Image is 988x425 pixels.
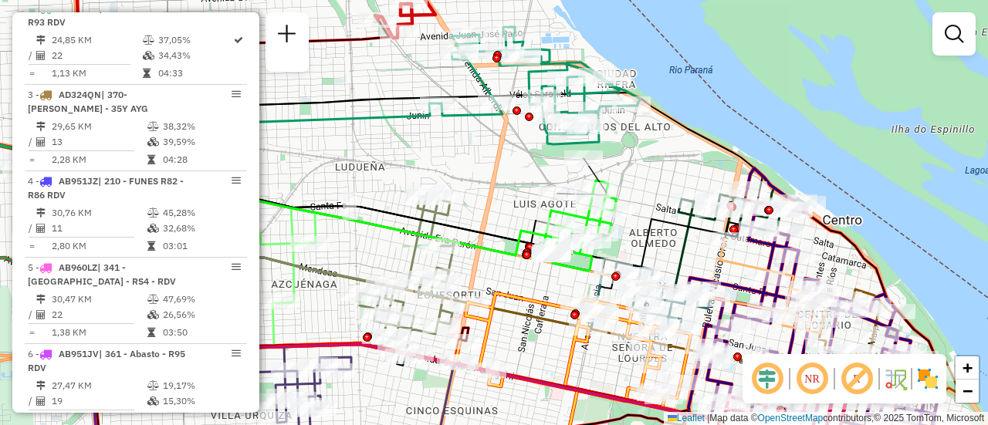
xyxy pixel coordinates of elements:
span: | 341 -[GEOGRAPHIC_DATA] - RS4 - RDV [28,261,176,287]
td: / [28,48,36,63]
td: = [28,325,36,340]
i: Total de Atividades [36,310,46,319]
a: Exibir filtros [939,19,969,49]
span: | 210 - FUNES R82 - R86 RDV [28,175,184,201]
i: Distância Total [36,381,46,390]
td: 38,32% [162,119,240,134]
i: Rota otimizada [234,35,243,45]
span: + [963,358,973,377]
td: 37,05% [157,32,232,48]
div: Map data © contributors,© 2025 TomTom, Microsoft [664,412,988,425]
td: 39,59% [162,134,240,150]
i: Distância Total [36,208,46,218]
i: % de utilização do peso [147,295,159,304]
td: 2,80 KM [51,238,147,254]
a: OpenStreetMap [758,413,824,423]
span: 4 - [28,175,184,201]
td: 24,85 KM [51,32,142,48]
td: 22 [51,48,142,63]
a: Leaflet [668,413,705,423]
td: / [28,307,36,322]
i: % de utilização do peso [143,35,154,45]
span: 6 - [28,348,185,373]
i: Total de Atividades [36,224,46,233]
span: AB951JZ [59,175,98,187]
i: % de utilização da cubagem [147,137,159,147]
td: 2,28 KM [51,152,147,167]
td: = [28,238,36,254]
em: Opções [232,89,241,99]
span: Ocultar deslocamento [749,360,786,397]
span: AB960LZ [59,261,97,273]
span: AB951JU [59,2,99,14]
i: Tempo total em rota [147,155,155,164]
span: | [707,413,709,423]
i: % de utilização da cubagem [147,396,159,406]
i: Distância Total [36,35,46,45]
td: / [28,221,36,236]
i: Tempo total em rota [147,328,155,337]
i: % de utilização do peso [147,381,159,390]
span: | 120- Industrial - R93 RDV [28,2,176,28]
td: 03:01 [162,238,240,254]
i: Total de Atividades [36,137,46,147]
td: 11 [51,221,147,236]
em: Opções [232,349,241,358]
span: Ocultar NR [793,360,831,397]
td: 45,28% [162,205,240,221]
img: Fluxo de ruas [883,366,908,391]
td: 29,65 KM [51,119,147,134]
td: / [28,134,36,150]
i: Total de Atividades [36,51,46,60]
a: Nova sessão e pesquisa [272,19,303,53]
i: Distância Total [36,122,46,131]
span: AB951JV [59,348,99,359]
td: = [28,66,36,81]
span: 2 - [28,2,176,28]
td: 15,30% [162,393,240,409]
span: AD324QN [59,89,101,100]
span: 3 - [28,89,148,114]
span: − [963,381,973,400]
td: 04:28 [162,152,240,167]
td: 03:50 [162,325,240,340]
em: Opções [232,262,241,272]
i: Tempo total em rota [143,69,151,78]
img: Exibir/Ocultar setores [915,366,940,391]
em: Opções [232,176,241,185]
td: 47,69% [162,292,240,307]
td: 30,47 KM [51,292,147,307]
td: 19,17% [162,378,240,393]
a: Zoom out [956,379,979,403]
td: 26,56% [162,307,240,322]
td: 04:33 [157,66,232,81]
td: 1,13 KM [51,66,142,81]
i: % de utilização da cubagem [147,224,159,233]
td: 1,38 KM [51,325,147,340]
a: Zoom in [956,356,979,379]
td: 32,68% [162,221,240,236]
td: 19 [51,393,147,409]
td: 13 [51,134,147,150]
i: Tempo total em rota [147,241,155,251]
span: | 361 - Abasto - R95 RDV [28,348,185,373]
i: % de utilização do peso [147,208,159,218]
i: Distância Total [36,295,46,304]
i: Total de Atividades [36,396,46,406]
td: 22 [51,307,147,322]
td: / [28,393,36,409]
td: 27,47 KM [51,378,147,393]
i: % de utilização da cubagem [143,51,154,60]
span: | 370- [PERSON_NAME] - 35Y AYG [28,89,148,114]
span: Exibir rótulo [838,360,875,397]
i: % de utilização do peso [147,122,159,131]
td: 30,76 KM [51,205,147,221]
span: 5 - [28,261,176,287]
td: 34,43% [157,48,232,63]
i: % de utilização da cubagem [147,310,159,319]
td: = [28,152,36,167]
